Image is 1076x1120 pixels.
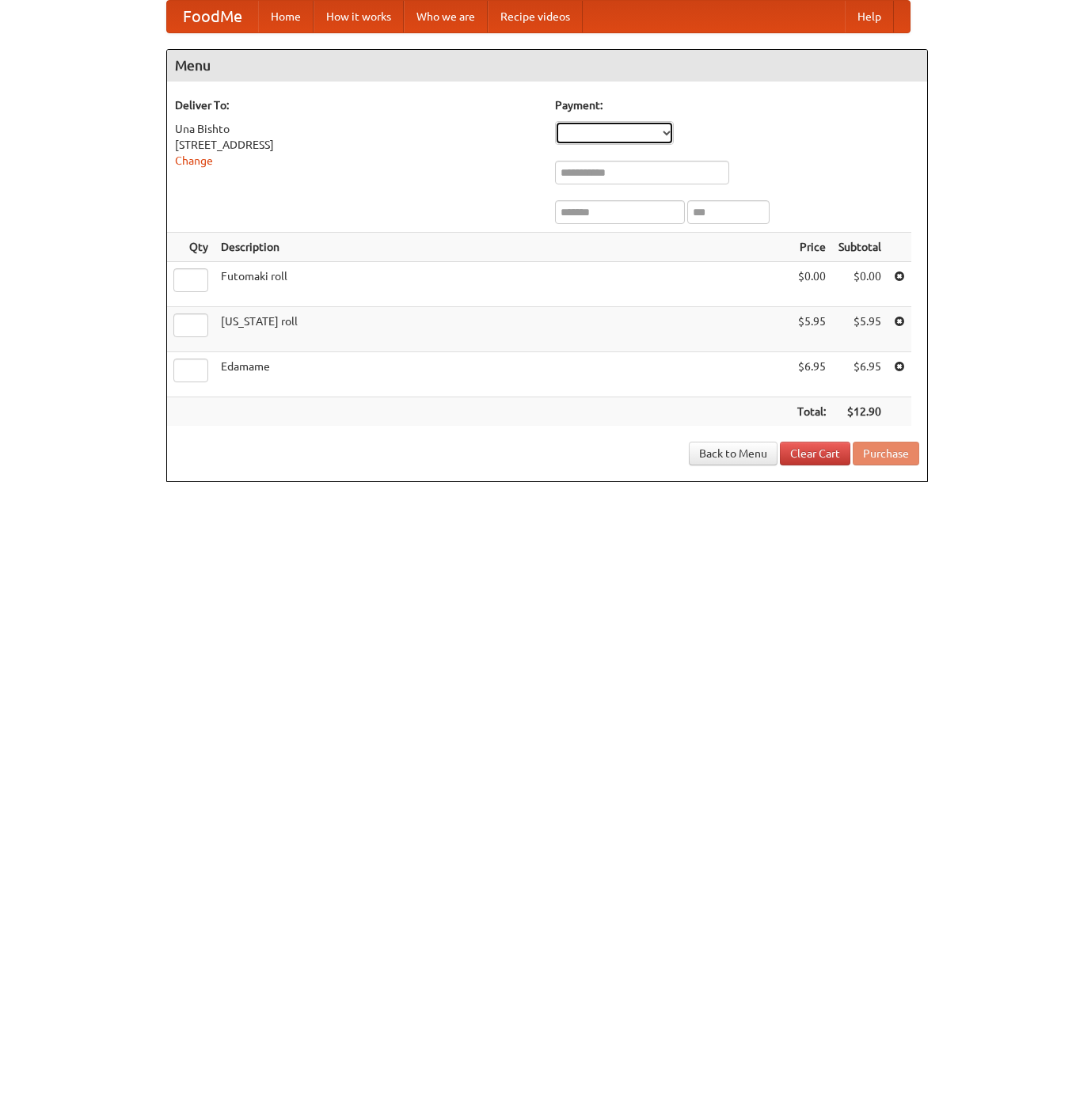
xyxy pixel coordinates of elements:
button: Purchase [853,442,919,465]
th: Total: [791,397,832,427]
a: Help [845,1,894,32]
th: Price [791,233,832,262]
th: $12.90 [832,397,888,427]
td: $6.95 [832,352,888,397]
a: How it works [314,1,404,32]
h5: Payment: [555,97,919,113]
h5: Deliver To: [175,97,539,113]
a: Home [258,1,314,32]
div: Una Bishto [175,121,539,137]
td: $6.95 [791,352,832,397]
div: [STREET_ADDRESS] [175,137,539,153]
td: $0.00 [791,262,832,307]
td: $0.00 [832,262,888,307]
td: Edamame [215,352,791,397]
th: Description [215,233,791,262]
th: Subtotal [832,233,888,262]
a: FoodMe [167,1,258,32]
td: [US_STATE] roll [215,307,791,352]
th: Qty [167,233,215,262]
td: Futomaki roll [215,262,791,307]
a: Who we are [404,1,488,32]
a: Recipe videos [488,1,583,32]
a: Change [175,154,213,167]
td: $5.95 [832,307,888,352]
a: Back to Menu [689,442,778,465]
h4: Menu [167,50,927,82]
a: Clear Cart [780,442,850,465]
td: $5.95 [791,307,832,352]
